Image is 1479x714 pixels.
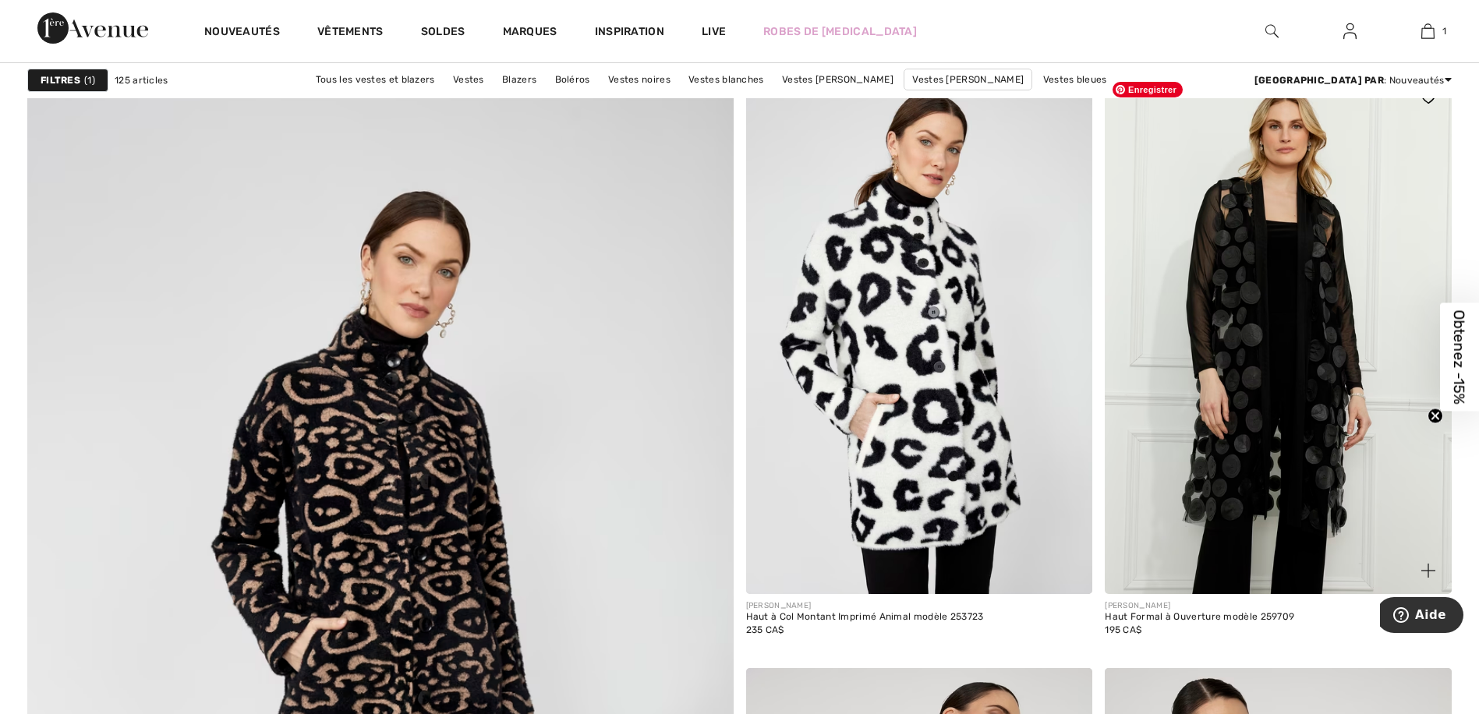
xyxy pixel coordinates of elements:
[1331,22,1369,41] a: Se connecter
[1380,597,1463,636] iframe: Ouvre un widget dans lequel vous pouvez trouver plus d’informations
[1035,69,1115,90] a: Vestes bleues
[746,600,984,612] div: [PERSON_NAME]
[1105,612,1294,623] div: Haut Formal à Ouverture modèle 259709
[1442,24,1446,38] span: 1
[1254,75,1384,86] strong: [GEOGRAPHIC_DATA] par
[763,23,917,40] a: Robes de [MEDICAL_DATA]
[1105,74,1452,594] a: Haut Formal à Ouverture modèle 259709. Noir
[1451,310,1469,405] span: Obtenez -15%
[503,25,557,41] a: Marques
[746,612,984,623] div: Haut à Col Montant Imprimé Animal modèle 253723
[115,73,168,87] span: 125 articles
[595,25,664,41] span: Inspiration
[494,69,544,90] a: Blazers
[1265,22,1279,41] img: recherche
[1113,82,1183,97] span: Enregistrer
[1105,600,1294,612] div: [PERSON_NAME]
[204,25,280,41] a: Nouveautés
[1440,303,1479,412] div: Obtenez -15%Close teaser
[904,69,1032,90] a: Vestes [PERSON_NAME]
[1343,22,1357,41] img: Mes infos
[1105,624,1141,635] span: 195 CA$
[681,69,772,90] a: Vestes blanches
[1389,22,1466,41] a: 1
[746,624,784,635] span: 235 CA$
[1254,73,1452,87] div: : Nouveautés
[1421,22,1435,41] img: Mon panier
[84,73,95,87] span: 1
[421,25,465,41] a: Soldes
[702,23,726,40] a: Live
[547,69,598,90] a: Boléros
[746,74,1093,594] img: Haut à Col Montant Imprimé Animal modèle 253723. Blanc Cassé/Noir
[1421,564,1435,578] img: plus_v2.svg
[774,69,901,90] a: Vestes [PERSON_NAME]
[317,25,384,41] a: Vêtements
[445,69,492,90] a: Vestes
[41,73,80,87] strong: Filtres
[37,12,148,44] img: 1ère Avenue
[308,69,443,90] a: Tous les vestes et blazers
[600,69,678,90] a: Vestes noires
[1428,408,1443,424] button: Close teaser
